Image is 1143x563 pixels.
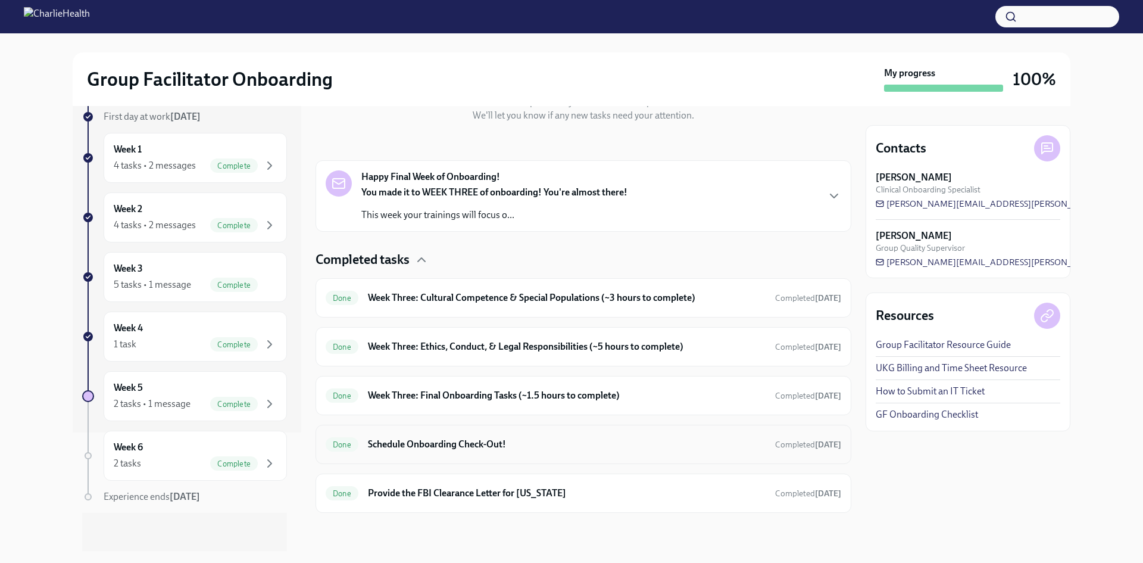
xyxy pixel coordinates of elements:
p: We'll let you know if any new tasks need your attention. [473,109,694,122]
span: Experience ends [104,491,200,502]
strong: [DATE] [170,491,200,502]
span: September 20th, 2025 17:31 [775,293,841,304]
p: This week your trainings will focus o... [361,209,627,222]
h6: Provide the FBI Clearance Letter for [US_STATE] [368,487,766,500]
span: Completed [775,293,841,303]
h6: Week 3 [114,262,143,275]
strong: [DATE] [815,293,841,303]
a: DoneWeek Three: Cultural Competence & Special Populations (~3 hours to complete)Completed[DATE] [326,288,841,307]
a: First day at work[DATE] [82,110,287,123]
h6: Week 6 [114,441,143,454]
strong: My progress [884,67,935,80]
span: Done [326,343,358,352]
div: 4 tasks • 2 messages [114,159,196,172]
span: Done [326,489,358,498]
a: UKG Billing and Time Sheet Resource [876,362,1027,375]
span: Clinical Onboarding Specialist [876,184,980,195]
a: DoneWeek Three: Final Onboarding Tasks (~1.5 hours to complete)Completed[DATE] [326,386,841,405]
a: Week 35 tasks • 1 messageComplete [82,252,287,302]
strong: [DATE] [815,489,841,499]
a: GF Onboarding Checklist [876,408,978,421]
div: 1 task [114,338,136,351]
h6: Week Three: Cultural Competence & Special Populations (~3 hours to complete) [368,291,766,304]
h6: Week 2 [114,203,142,216]
h2: Group Facilitator Onboarding [87,67,333,91]
h3: 100% [1013,69,1056,90]
h4: Contacts [876,139,926,157]
h6: Week 5 [114,381,143,394]
strong: [DATE] [815,391,841,401]
h4: Completed tasks [316,251,410,269]
h6: Week Three: Ethics, Conduct, & Legal Responsibilities (~5 hours to complete) [368,340,766,353]
div: 5 tasks • 1 message [114,278,191,291]
span: Complete [210,400,258,409]
span: Group Quality Supervisor [876,242,965,254]
strong: [PERSON_NAME] [876,171,952,184]
span: Completed [775,391,841,401]
a: DoneProvide the FBI Clearance Letter for [US_STATE]Completed[DATE] [326,484,841,503]
h6: Week 1 [114,143,142,156]
span: September 21st, 2025 13:19 [775,341,841,353]
span: Completed [775,342,841,352]
div: 2 tasks [114,457,141,470]
strong: You made it to WEEK THREE of onboarding! You're almost there! [361,186,627,198]
span: September 21st, 2025 14:02 [775,390,841,402]
a: Week 62 tasksComplete [82,431,287,481]
a: Week 52 tasks • 1 messageComplete [82,371,287,421]
h4: Resources [876,307,934,325]
div: 4 tasks • 2 messages [114,219,196,232]
span: September 20th, 2025 17:33 [775,439,841,450]
a: Week 41 taskComplete [82,312,287,362]
a: DoneWeek Three: Ethics, Conduct, & Legal Responsibilities (~5 hours to complete)Completed[DATE] [326,337,841,356]
h6: Week 4 [114,322,143,335]
h6: Schedule Onboarding Check-Out! [368,438,766,451]
span: Complete [210,281,258,290]
strong: Happy Final Week of Onboarding! [361,170,500,183]
span: Done [326,440,358,449]
a: Week 14 tasks • 2 messagesComplete [82,133,287,183]
strong: [DATE] [815,342,841,352]
a: DoneSchedule Onboarding Check-Out!Completed[DATE] [326,435,841,454]
span: First day at work [104,111,201,122]
h6: Week Three: Final Onboarding Tasks (~1.5 hours to complete) [368,389,766,402]
span: Done [326,294,358,303]
span: Done [326,391,358,400]
img: CharlieHealth [24,7,90,26]
span: Completed [775,440,841,450]
strong: [DATE] [170,111,201,122]
strong: [DATE] [815,440,841,450]
strong: [PERSON_NAME] [876,229,952,242]
span: Complete [210,459,258,468]
span: September 21st, 2025 14:04 [775,488,841,499]
div: 2 tasks • 1 message [114,397,190,410]
a: How to Submit an IT Ticket [876,385,985,398]
a: Week 24 tasks • 2 messagesComplete [82,192,287,242]
a: Group Facilitator Resource Guide [876,338,1011,352]
div: Completed tasks [316,251,851,269]
span: Completed [775,489,841,499]
span: Complete [210,340,258,349]
span: Complete [210,161,258,170]
span: Complete [210,221,258,230]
